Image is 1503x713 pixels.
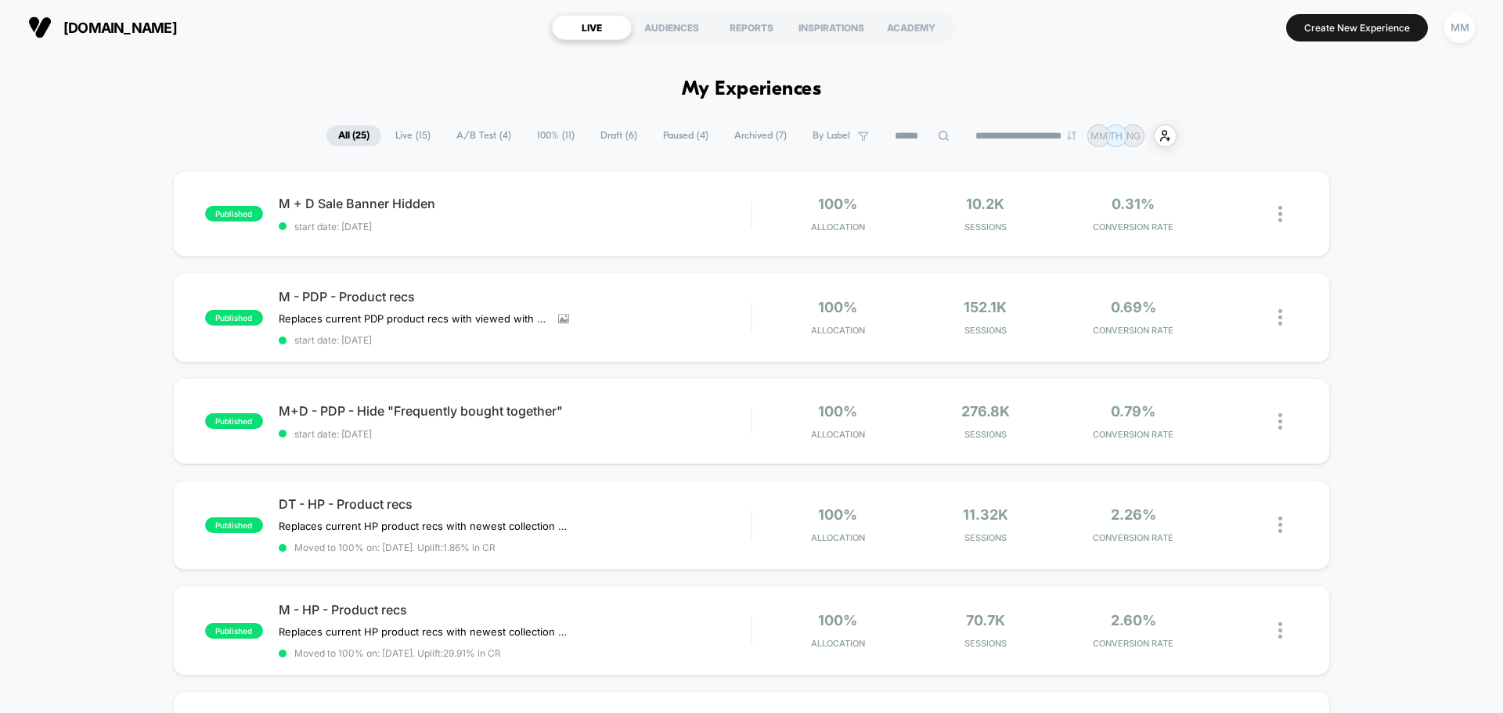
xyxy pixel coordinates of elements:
[63,20,177,36] span: [DOMAIN_NAME]
[818,612,857,628] span: 100%
[1278,309,1282,326] img: close
[916,638,1056,649] span: Sessions
[818,299,857,315] span: 100%
[916,429,1056,440] span: Sessions
[384,125,442,146] span: Live ( 15 )
[1111,612,1156,628] span: 2.60%
[589,125,649,146] span: Draft ( 6 )
[966,196,1004,212] span: 10.2k
[1063,325,1203,336] span: CONVERSION RATE
[279,334,751,346] span: start date: [DATE]
[1440,12,1480,44] button: MM
[279,196,751,211] span: M + D Sale Banner Hidden
[279,625,569,638] span: Replaces current HP product recs with newest collection (pre fall 2025)
[1278,517,1282,533] img: close
[205,413,263,429] span: published
[818,403,857,420] span: 100%
[682,78,822,101] h1: My Experiences
[1111,403,1155,420] span: 0.79%
[1111,299,1156,315] span: 0.69%
[1063,638,1203,649] span: CONVERSION RATE
[811,429,865,440] span: Allocation
[205,623,263,639] span: published
[279,221,751,232] span: start date: [DATE]
[525,125,586,146] span: 100% ( 11 )
[445,125,523,146] span: A/B Test ( 4 )
[279,602,751,618] span: M - HP - Product recs
[1063,532,1203,543] span: CONVERSION RATE
[651,125,720,146] span: Paused ( 4 )
[818,196,857,212] span: 100%
[961,403,1010,420] span: 276.8k
[279,403,751,419] span: M+D - PDP - Hide "Frequently bought together"
[1278,206,1282,222] img: close
[811,221,865,232] span: Allocation
[1278,413,1282,430] img: close
[916,221,1056,232] span: Sessions
[1063,221,1203,232] span: CONVERSION RATE
[205,206,263,221] span: published
[1109,130,1123,142] p: TH
[712,15,791,40] div: REPORTS
[294,647,501,659] span: Moved to 100% on: [DATE] . Uplift: 29.91% in CR
[294,542,496,553] span: Moved to 100% on: [DATE] . Uplift: 1.86% in CR
[964,299,1007,315] span: 152.1k
[1067,131,1076,140] img: end
[552,15,632,40] div: LIVE
[811,638,865,649] span: Allocation
[632,15,712,40] div: AUDIENCES
[279,428,751,440] span: start date: [DATE]
[279,520,569,532] span: Replaces current HP product recs with newest collection (pre fall 2025)
[723,125,798,146] span: Archived ( 7 )
[205,517,263,533] span: published
[279,289,751,304] span: M - PDP - Product recs
[23,15,182,40] button: [DOMAIN_NAME]
[1278,622,1282,639] img: close
[811,532,865,543] span: Allocation
[791,15,871,40] div: INSPIRATIONS
[205,310,263,326] span: published
[813,130,850,142] span: By Label
[1126,130,1141,142] p: NG
[28,16,52,39] img: Visually logo
[916,532,1056,543] span: Sessions
[1063,429,1203,440] span: CONVERSION RATE
[963,506,1008,523] span: 11.32k
[1286,14,1428,41] button: Create New Experience
[279,496,751,512] span: DT - HP - Product recs
[1112,196,1155,212] span: 0.31%
[966,612,1005,628] span: 70.7k
[279,312,546,325] span: Replaces current PDP product recs with viewed with recently viewed strategy.
[811,325,865,336] span: Allocation
[1090,130,1108,142] p: MM
[916,325,1056,336] span: Sessions
[1444,13,1475,43] div: MM
[818,506,857,523] span: 100%
[326,125,381,146] span: All ( 25 )
[1111,506,1156,523] span: 2.26%
[871,15,951,40] div: ACADEMY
